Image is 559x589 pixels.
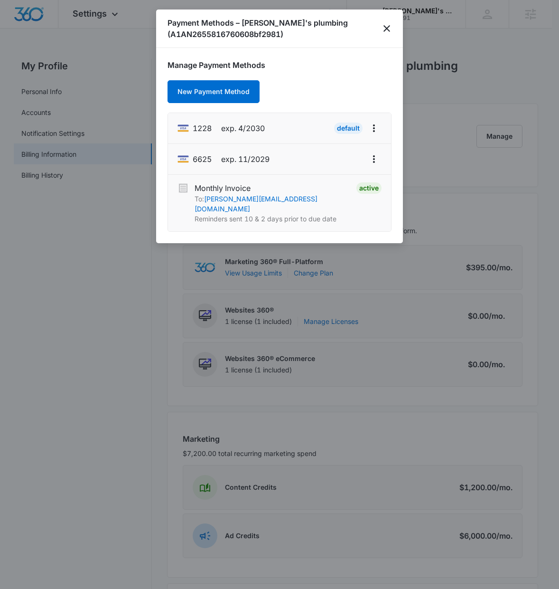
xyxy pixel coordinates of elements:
[195,214,353,224] p: Reminders sent 10 & 2 days prior to due date
[366,121,382,136] button: actions.viewMore
[366,152,382,167] button: actions.viewMore
[195,195,317,213] a: [PERSON_NAME][EMAIL_ADDRESS][DOMAIN_NAME]
[193,123,212,134] span: brandLabels.visa ending with
[221,123,265,134] span: exp. 4/2030
[221,153,270,165] span: exp. 11/2029
[382,23,391,34] button: close
[193,153,212,165] span: brandLabels.visa ending with
[356,182,382,194] div: Active
[168,17,382,40] h1: Payment Methods – [PERSON_NAME]'s plumbing (A1AN2655816760608bf2981)
[334,123,363,134] div: Default
[168,80,260,103] button: New Payment Method
[168,59,391,71] h1: Manage Payment Methods
[195,182,353,194] p: Monthly Invoice
[195,194,353,214] p: To:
